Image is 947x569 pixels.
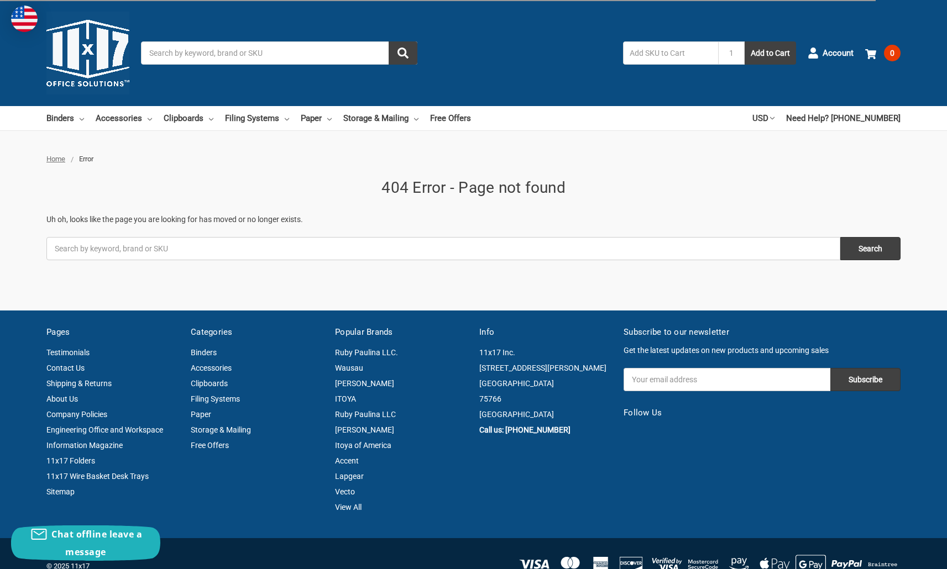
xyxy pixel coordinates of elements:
a: Shipping & Returns [46,379,112,388]
address: 11x17 Inc. [STREET_ADDRESS][PERSON_NAME] [GEOGRAPHIC_DATA] 75766 [GEOGRAPHIC_DATA] [479,345,612,422]
a: Engineering Office and Workspace Information Magazine [46,425,163,450]
a: Contact Us [46,363,85,372]
a: Paper [191,410,211,419]
a: Testimonials [46,348,90,357]
button: Add to Cart [745,41,796,65]
a: Need Help? [PHONE_NUMBER] [786,106,901,130]
p: Get the latest updates on new products and upcoming sales [624,345,901,356]
img: 11x17.com [46,12,129,94]
h5: Info [479,326,612,339]
span: Error [79,155,93,163]
input: Search by keyword, brand or SKU [46,237,840,260]
a: Free Offers [430,106,471,130]
a: Account [808,39,854,67]
a: USD [752,106,775,130]
a: Filing Systems [225,106,289,130]
h5: Popular Brands [335,326,468,339]
a: Free Offers [191,441,229,450]
a: 0 [865,39,901,67]
a: Vecto [335,487,355,496]
a: Storage & Mailing [191,425,251,434]
p: Uh oh, looks like the page you are looking for has moved or no longer exists. [46,214,901,225]
a: Clipboards [191,379,228,388]
h5: Follow Us [624,407,901,419]
a: Call us: [PHONE_NUMBER] [479,425,571,434]
a: Ruby Paulina LLC [335,410,396,419]
a: Ruby Paulina LLC. [335,348,398,357]
a: 11x17 Wire Basket Desk Trays [46,472,149,481]
a: View All [335,503,362,512]
a: Paper [301,106,332,130]
a: Itoya of America [335,441,391,450]
a: [PERSON_NAME] [335,379,394,388]
a: Accent [335,456,359,465]
a: Filing Systems [191,394,240,403]
img: duty and tax information for United States [11,6,38,32]
input: Add SKU to Cart [623,41,718,65]
a: About Us [46,394,78,403]
button: Chat offline leave a message [11,525,160,561]
span: Account [823,47,854,60]
a: 11x17 Folders [46,456,95,465]
a: Accessories [191,363,232,372]
a: Clipboards [164,106,213,130]
a: Wausau [335,363,363,372]
a: Storage & Mailing [343,106,418,130]
h5: Subscribe to our newsletter [624,326,901,339]
h5: Pages [46,326,179,339]
a: Lapgear [335,472,364,481]
input: Your email address [624,368,830,391]
a: Home [46,155,65,163]
h1: 404 Error - Page not found [46,176,901,199]
a: Sitemap [46,487,75,496]
span: 0 [884,45,901,61]
a: Company Policies [46,410,107,419]
span: Chat offline leave a message [51,528,142,558]
a: ITOYA [335,394,356,403]
a: Binders [191,348,217,357]
input: Search by keyword, brand or SKU [141,41,417,65]
h5: Categories [191,326,323,339]
a: Accessories [96,106,152,130]
input: Search [840,237,901,260]
a: Binders [46,106,84,130]
input: Subscribe [830,368,901,391]
a: [PERSON_NAME] [335,425,394,434]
